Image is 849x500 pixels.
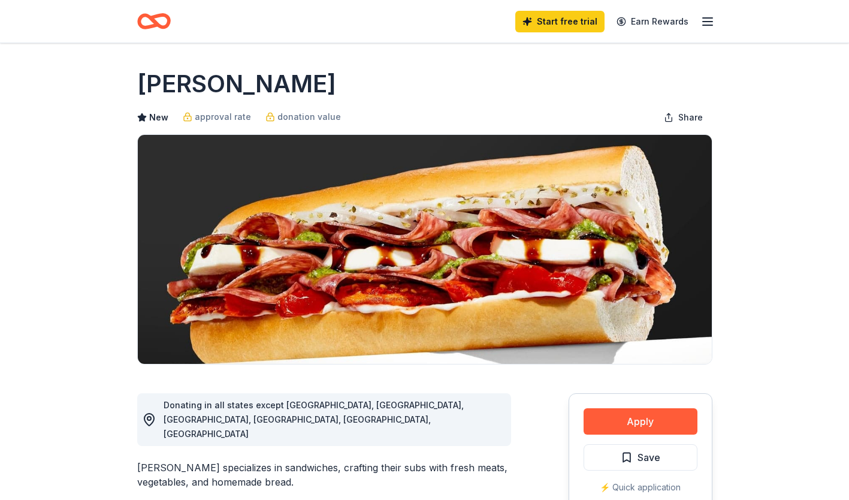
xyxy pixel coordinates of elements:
button: Share [654,106,712,129]
a: Home [137,7,171,35]
a: donation value [265,110,341,124]
button: Apply [584,408,697,435]
div: ⚡️ Quick application [584,480,697,495]
span: Donating in all states except [GEOGRAPHIC_DATA], [GEOGRAPHIC_DATA], [GEOGRAPHIC_DATA], [GEOGRAPHI... [164,400,464,439]
button: Save [584,444,697,471]
a: Start free trial [515,11,605,32]
img: Image for Jimmy John's [138,135,712,364]
span: Share [678,110,703,125]
span: donation value [277,110,341,124]
a: approval rate [183,110,251,124]
span: New [149,110,168,125]
span: Save [637,450,660,465]
div: [PERSON_NAME] specializes in sandwiches, crafting their subs with fresh meats, vegetables, and ho... [137,460,511,489]
a: Earn Rewards [609,11,696,32]
h1: [PERSON_NAME] [137,67,336,101]
span: approval rate [195,110,251,124]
